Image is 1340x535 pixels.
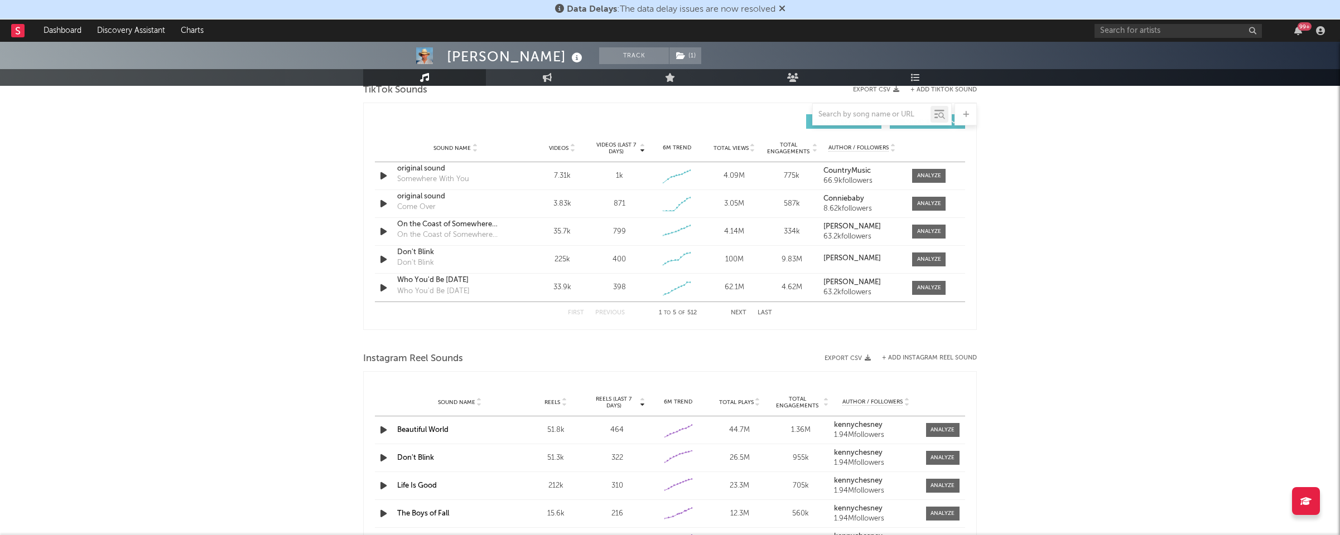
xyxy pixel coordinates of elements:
[549,145,568,152] span: Videos
[595,310,625,316] button: Previous
[712,480,768,492] div: 23.3M
[433,145,471,152] span: Sound Name
[1095,24,1262,38] input: Search for artists
[758,310,772,316] button: Last
[813,110,931,119] input: Search by song name or URL
[823,167,871,174] strong: CountryMusic
[89,20,173,42] a: Discovery Assistant
[568,310,584,316] button: First
[834,515,918,523] div: 1.94M followers
[773,425,829,436] div: 1.36M
[363,352,463,366] span: Instagram Reel Sounds
[536,254,588,265] div: 225k
[647,307,708,320] div: 1 5 512
[825,355,871,362] button: Export CSV
[397,163,514,174] a: original sound
[773,453,829,464] div: 955k
[823,255,881,262] strong: [PERSON_NAME]
[616,171,623,182] div: 1k
[882,355,977,361] button: + Add Instagram Reel Sound
[613,254,626,265] div: 400
[397,191,514,202] a: original sound
[834,487,918,495] div: 1.94M followers
[528,425,584,436] div: 51.8k
[779,5,785,14] span: Dismiss
[614,198,625,210] div: 871
[708,282,760,293] div: 62.1M
[1298,22,1312,31] div: 99 +
[363,84,427,97] span: TikTok Sounds
[536,282,588,293] div: 33.9k
[823,233,901,241] div: 63.2k followers
[842,398,903,406] span: Author / Followers
[899,87,977,93] button: + Add TikTok Sound
[766,282,818,293] div: 4.62M
[708,198,760,210] div: 3.05M
[834,421,918,429] a: kennychesney
[708,226,760,237] div: 4.14M
[664,310,671,315] span: to
[766,142,811,155] span: Total Engagements
[766,226,818,237] div: 334k
[397,286,470,297] div: Who You'd Be [DATE]
[910,87,977,93] button: + Add TikTok Sound
[678,310,685,315] span: of
[447,47,585,66] div: [PERSON_NAME]
[613,282,626,293] div: 398
[599,47,669,64] button: Track
[834,505,883,512] strong: kennychesney
[823,279,881,286] strong: [PERSON_NAME]
[544,399,560,406] span: Reels
[834,459,918,467] div: 1.94M followers
[773,480,829,492] div: 705k
[823,167,901,175] a: CountryMusic
[567,5,775,14] span: : The data delay issues are now resolved
[567,5,617,14] span: Data Delays
[397,275,514,286] a: Who You'd Be [DATE]
[36,20,89,42] a: Dashboard
[834,449,883,456] strong: kennychesney
[528,508,584,519] div: 15.6k
[397,174,469,185] div: Somewhere With You
[712,425,768,436] div: 44.7M
[589,425,645,436] div: 464
[731,310,746,316] button: Next
[773,508,829,519] div: 560k
[823,195,901,203] a: Conniebaby
[536,198,588,210] div: 3.83k
[773,396,822,409] span: Total Engagements
[397,202,436,213] div: Come Over
[613,226,626,237] div: 799
[651,144,703,152] div: 6M Trend
[397,219,514,230] a: On the Coast of Somewhere Beautiful
[766,171,818,182] div: 775k
[834,449,918,457] a: kennychesney
[712,453,768,464] div: 26.5M
[823,289,901,296] div: 63.2k followers
[834,431,918,439] div: 1.94M followers
[397,257,434,269] div: Don't Blink
[536,171,588,182] div: 7.31k
[397,247,514,258] a: Don't Blink
[397,454,434,461] a: Don't Blink
[397,510,449,517] a: The Boys of Fall
[766,254,818,265] div: 9.83M
[669,47,702,64] span: ( 1 )
[438,399,475,406] span: Sound Name
[766,198,818,210] div: 587k
[650,398,706,406] div: 6M Trend
[589,453,645,464] div: 322
[871,355,977,361] div: + Add Instagram Reel Sound
[834,477,918,485] a: kennychesney
[823,223,881,230] strong: [PERSON_NAME]
[828,144,889,152] span: Author / Followers
[823,195,864,202] strong: Conniebaby
[823,279,901,286] a: [PERSON_NAME]
[823,205,901,213] div: 8.62k followers
[589,508,645,519] div: 216
[669,47,701,64] button: (1)
[708,254,760,265] div: 100M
